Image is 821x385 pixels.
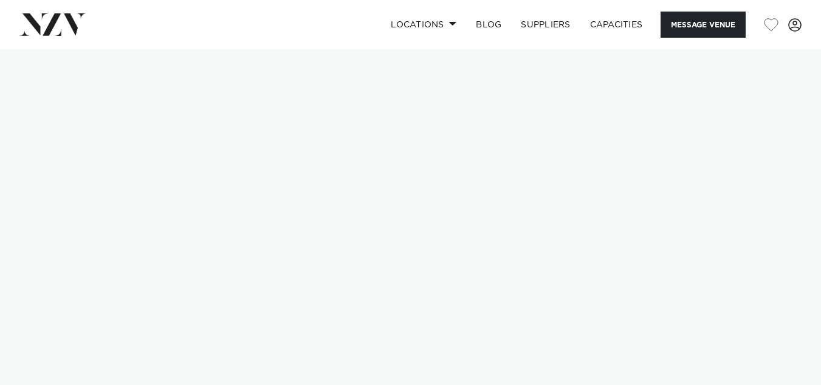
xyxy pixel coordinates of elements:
a: Capacities [580,12,653,38]
a: Locations [381,12,466,38]
img: nzv-logo.png [19,13,86,35]
button: Message Venue [661,12,746,38]
a: SUPPLIERS [511,12,580,38]
a: BLOG [466,12,511,38]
